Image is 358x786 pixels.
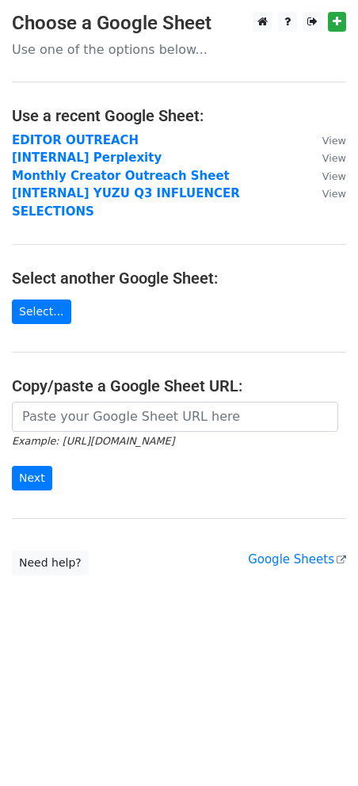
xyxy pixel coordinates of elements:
input: Next [12,466,52,490]
a: EDITOR OUTREACH [12,133,139,147]
p: Use one of the options below... [12,41,346,58]
input: Paste your Google Sheet URL here [12,402,338,432]
h4: Select another Google Sheet: [12,269,346,288]
small: View [322,152,346,164]
small: View [322,170,346,182]
iframe: Chat Widget [279,710,358,786]
a: [INTERNAL] Perplexity [12,151,162,165]
a: View [307,169,346,183]
a: View [307,186,346,200]
a: View [307,151,346,165]
small: Example: [URL][DOMAIN_NAME] [12,435,174,447]
h3: Choose a Google Sheet [12,12,346,35]
a: View [307,133,346,147]
a: [INTERNAL] YUZU Q3 INFLUENCER SELECTIONS [12,186,240,219]
h4: Use a recent Google Sheet: [12,106,346,125]
h4: Copy/paste a Google Sheet URL: [12,376,346,395]
a: Google Sheets [248,552,346,567]
small: View [322,135,346,147]
a: Monthly Creator Outreach Sheet [12,169,230,183]
a: Need help? [12,551,89,575]
small: View [322,188,346,200]
a: Select... [12,300,71,324]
